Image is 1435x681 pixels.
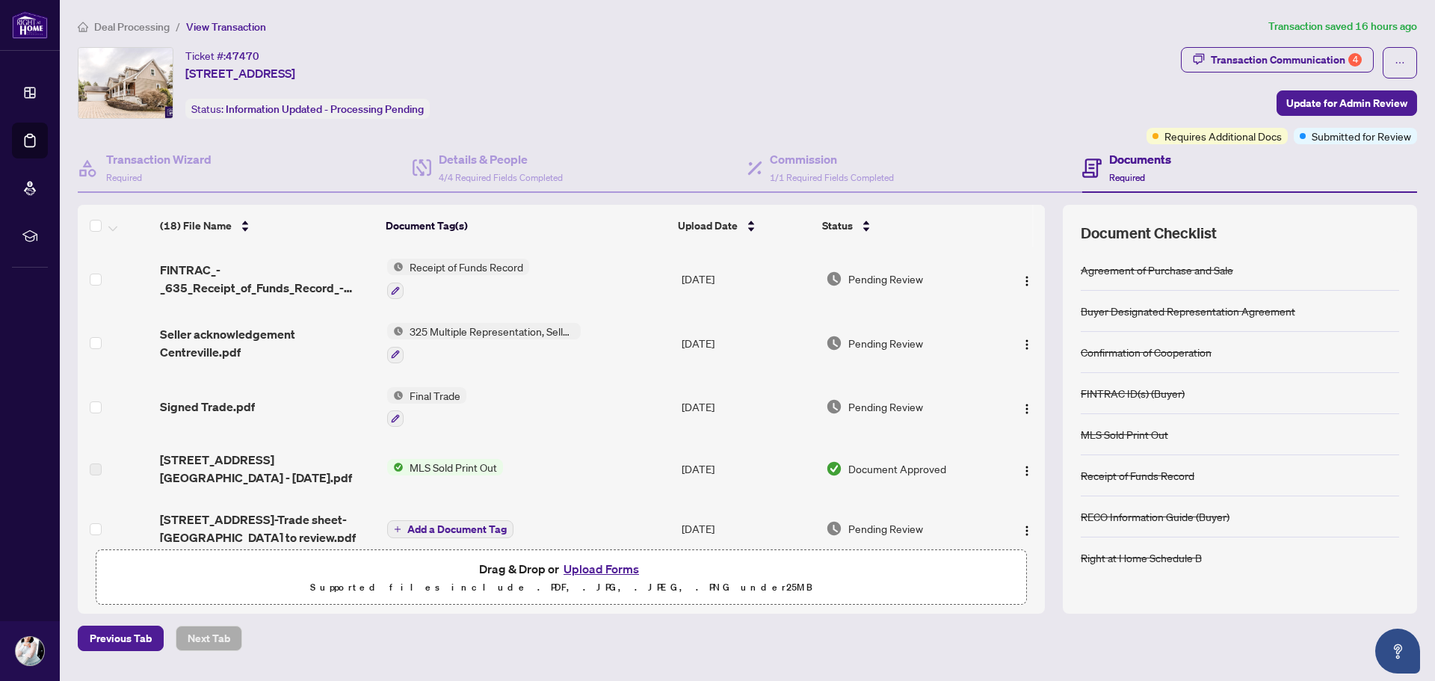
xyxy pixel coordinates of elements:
[1015,395,1039,419] button: Logo
[387,387,404,404] img: Status Icon
[676,247,820,311] td: [DATE]
[848,335,923,351] span: Pending Review
[1081,385,1185,401] div: FINTRAC ID(s) (Buyer)
[1081,508,1229,525] div: RECO Information Guide (Buyer)
[106,172,142,183] span: Required
[1021,465,1033,477] img: Logo
[1109,172,1145,183] span: Required
[1081,426,1168,443] div: MLS Sold Print Out
[12,11,48,39] img: logo
[672,205,816,247] th: Upload Date
[1211,48,1362,72] div: Transaction Communication
[387,387,466,428] button: Status IconFinal Trade
[678,218,738,234] span: Upload Date
[676,375,820,440] td: [DATE]
[1286,91,1407,115] span: Update for Admin Review
[387,259,404,275] img: Status Icon
[78,22,88,32] span: home
[160,398,255,416] span: Signed Trade.pdf
[94,20,170,34] span: Deal Processing
[226,102,424,116] span: Information Updated - Processing Pending
[1081,303,1295,319] div: Buyer Designated Representation Agreement
[154,205,380,247] th: (18) File Name
[1268,18,1417,35] article: Transaction saved 16 hours ago
[387,323,404,339] img: Status Icon
[676,439,820,499] td: [DATE]
[90,626,152,650] span: Previous Tab
[439,150,563,168] h4: Details & People
[848,520,923,537] span: Pending Review
[1021,403,1033,415] img: Logo
[387,259,529,299] button: Status IconReceipt of Funds Record
[160,451,375,487] span: [STREET_ADDRESS][GEOGRAPHIC_DATA] - [DATE].pdf
[160,511,375,546] span: [STREET_ADDRESS]-Trade sheet-[GEOGRAPHIC_DATA] to review.pdf
[387,519,513,538] button: Add a Document Tag
[1312,128,1411,144] span: Submitted for Review
[1021,339,1033,351] img: Logo
[676,499,820,558] td: [DATE]
[176,18,180,35] li: /
[160,218,232,234] span: (18) File Name
[380,205,672,247] th: Document Tag(s)
[826,335,842,351] img: Document Status
[848,398,923,415] span: Pending Review
[185,47,259,64] div: Ticket #:
[1021,275,1033,287] img: Logo
[826,460,842,477] img: Document Status
[1015,457,1039,481] button: Logo
[404,387,466,404] span: Final Trade
[822,218,853,234] span: Status
[1015,517,1039,540] button: Logo
[1348,53,1362,67] div: 4
[404,459,503,475] span: MLS Sold Print Out
[816,205,991,247] th: Status
[1081,223,1217,244] span: Document Checklist
[439,172,563,183] span: 4/4 Required Fields Completed
[387,459,503,475] button: Status IconMLS Sold Print Out
[160,325,375,361] span: Seller acknowledgement Centreville.pdf
[106,150,212,168] h4: Transaction Wizard
[404,323,581,339] span: 325 Multiple Representation, Seller - Acknowledgement & Consent Disclosure
[1375,629,1420,674] button: Open asap
[1015,267,1039,291] button: Logo
[387,520,513,538] button: Add a Document Tag
[387,459,404,475] img: Status Icon
[78,48,173,118] img: IMG-W12315592_1.jpg
[826,520,842,537] img: Document Status
[407,524,507,534] span: Add a Document Tag
[1109,150,1171,168] h4: Documents
[387,323,581,363] button: Status Icon325 Multiple Representation, Seller - Acknowledgement & Consent Disclosure
[96,550,1026,605] span: Drag & Drop orUpload FormsSupported files include .PDF, .JPG, .JPEG, .PNG under25MB
[404,259,529,275] span: Receipt of Funds Record
[105,579,1017,597] p: Supported files include .PDF, .JPG, .JPEG, .PNG under 25 MB
[16,637,44,665] img: Profile Icon
[394,526,401,533] span: plus
[1181,47,1374,73] button: Transaction Communication4
[160,261,375,297] span: FINTRAC_-_635_Receipt_of_Funds_Record_-_PropTx-[PERSON_NAME].pdf
[1164,128,1282,144] span: Requires Additional Docs
[848,460,946,477] span: Document Approved
[826,398,842,415] img: Document Status
[78,626,164,651] button: Previous Tab
[559,559,644,579] button: Upload Forms
[770,150,894,168] h4: Commission
[1277,90,1417,116] button: Update for Admin Review
[848,271,923,287] span: Pending Review
[185,99,430,119] div: Status:
[1081,262,1233,278] div: Agreement of Purchase and Sale
[1081,549,1202,566] div: Right at Home Schedule B
[1395,58,1405,68] span: ellipsis
[676,311,820,375] td: [DATE]
[770,172,894,183] span: 1/1 Required Fields Completed
[826,271,842,287] img: Document Status
[1081,467,1194,484] div: Receipt of Funds Record
[479,559,644,579] span: Drag & Drop or
[226,49,259,63] span: 47470
[1021,525,1033,537] img: Logo
[186,20,266,34] span: View Transaction
[176,626,242,651] button: Next Tab
[185,64,295,82] span: [STREET_ADDRESS]
[1081,344,1212,360] div: Confirmation of Cooperation
[1015,331,1039,355] button: Logo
